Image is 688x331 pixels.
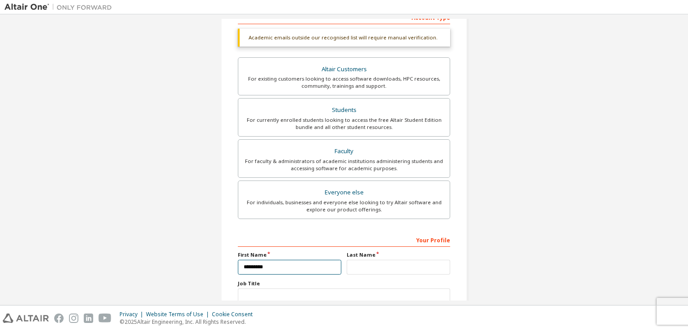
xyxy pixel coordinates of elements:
div: Academic emails outside our recognised list will require manual verification. [238,29,450,47]
img: instagram.svg [69,314,78,323]
label: Last Name [347,251,450,258]
div: Website Terms of Use [146,311,212,318]
div: Faculty [244,145,444,158]
label: First Name [238,251,341,258]
img: linkedin.svg [84,314,93,323]
img: facebook.svg [54,314,64,323]
div: Cookie Consent [212,311,258,318]
div: For faculty & administrators of academic institutions administering students and accessing softwa... [244,158,444,172]
img: altair_logo.svg [3,314,49,323]
div: For existing customers looking to access software downloads, HPC resources, community, trainings ... [244,75,444,90]
div: For currently enrolled students looking to access the free Altair Student Edition bundle and all ... [244,116,444,131]
div: Altair Customers [244,63,444,76]
div: Privacy [120,311,146,318]
img: Altair One [4,3,116,12]
div: Students [244,104,444,116]
p: © 2025 Altair Engineering, Inc. All Rights Reserved. [120,318,258,326]
div: Everyone else [244,186,444,199]
div: For individuals, businesses and everyone else looking to try Altair software and explore our prod... [244,199,444,213]
img: youtube.svg [99,314,112,323]
label: Job Title [238,280,450,287]
div: Your Profile [238,232,450,247]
